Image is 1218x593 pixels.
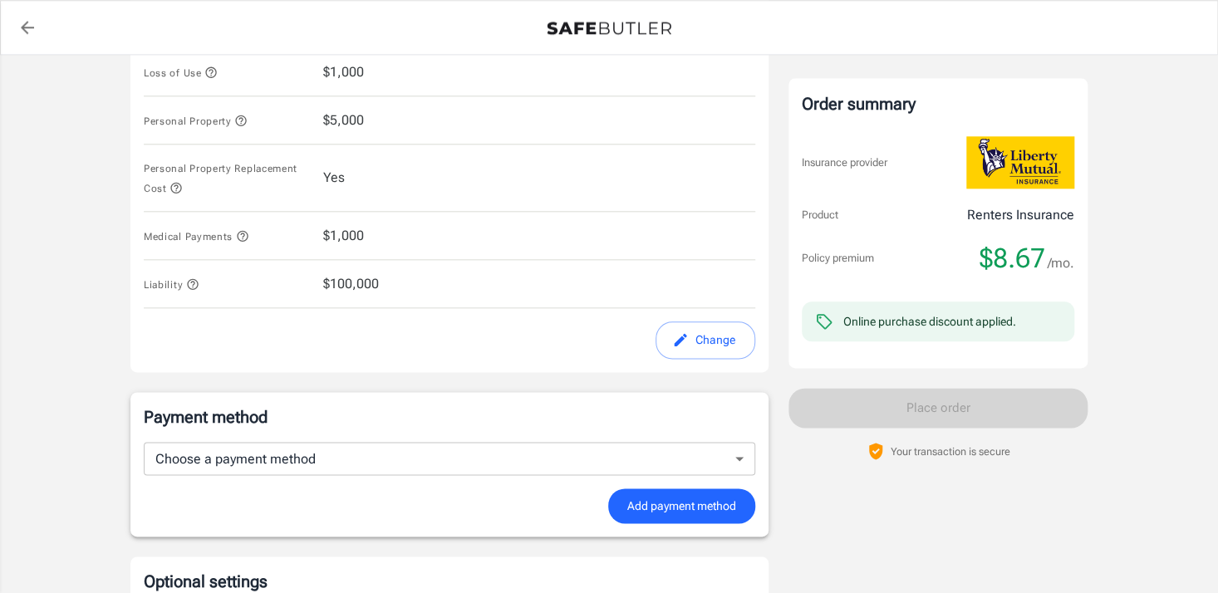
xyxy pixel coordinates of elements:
span: $1,000 [323,62,364,82]
button: edit [656,321,755,359]
p: Payment method [144,405,755,429]
img: Liberty Mutual [966,136,1074,189]
p: Renters Insurance [967,205,1074,225]
span: Add payment method [627,496,736,517]
button: Liability [144,274,199,294]
img: Back to quotes [547,22,671,35]
span: Medical Payments [144,231,249,243]
button: Personal Property Replacement Cost [144,158,310,198]
p: Optional settings [144,570,755,593]
span: Yes [323,168,345,188]
div: Order summary [802,91,1074,116]
button: Medical Payments [144,226,249,246]
span: Personal Property [144,115,248,127]
span: $100,000 [323,274,379,294]
a: back to quotes [11,11,44,44]
span: $8.67 [980,242,1045,275]
button: Add payment method [608,488,755,524]
button: Loss of Use [144,62,218,82]
span: $1,000 [323,226,364,246]
span: Loss of Use [144,67,218,79]
div: Online purchase discount applied. [843,313,1016,330]
p: Policy premium [802,250,874,267]
span: Personal Property Replacement Cost [144,163,297,194]
p: Insurance provider [802,154,887,171]
span: Liability [144,279,199,291]
span: $5,000 [323,110,364,130]
p: Your transaction is secure [891,444,1010,459]
p: Product [802,207,838,223]
button: Personal Property [144,110,248,130]
span: /mo. [1048,252,1074,275]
